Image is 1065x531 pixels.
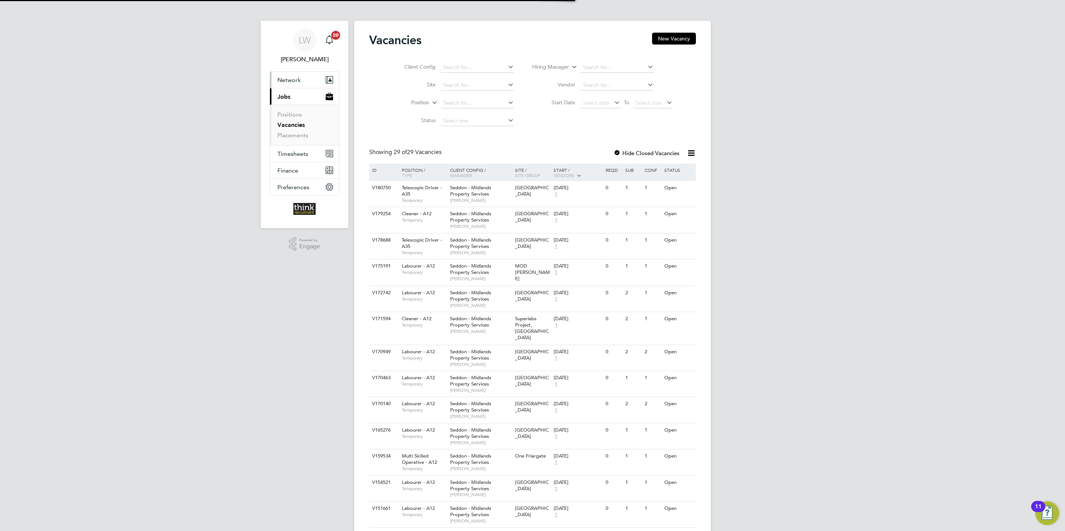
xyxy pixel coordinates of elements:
[402,210,431,217] span: Cleaner - A12
[450,361,511,367] span: [PERSON_NAME]
[450,466,511,472] span: [PERSON_NAME]
[643,502,662,515] div: 1
[643,397,662,411] div: 2
[643,423,662,437] div: 1
[662,259,695,273] div: Open
[526,63,569,71] label: Hiring Manager
[613,150,680,157] label: Hide Closed Vacancies
[554,401,602,407] div: [DATE]
[623,181,643,195] div: 1
[662,233,695,247] div: Open
[554,290,602,296] div: [DATE]
[554,433,558,440] span: 1
[554,243,558,250] span: 1
[513,164,552,181] div: Site /
[299,35,311,45] span: LW
[623,207,643,221] div: 1
[402,407,446,413] span: Temporary
[662,502,695,515] div: Open
[450,315,491,328] span: Seddon - Midlands Property Services
[370,476,396,489] div: V154521
[643,207,662,221] div: 1
[623,449,643,463] div: 1
[515,453,546,459] span: One Friargate
[604,259,623,273] div: 0
[402,197,446,203] span: Temporary
[402,315,431,322] span: Cleaner - A12
[554,296,558,302] span: 1
[623,476,643,489] div: 1
[604,181,623,195] div: 0
[515,172,540,178] span: Site Group
[369,148,443,156] div: Showing
[450,276,511,282] span: [PERSON_NAME]
[515,289,549,302] span: [GEOGRAPHIC_DATA]
[277,93,290,100] span: Jobs
[370,259,396,273] div: V175191
[662,181,695,195] div: Open
[604,423,623,437] div: 0
[532,99,575,106] label: Start Date
[515,400,549,413] span: [GEOGRAPHIC_DATA]
[554,316,602,322] div: [DATE]
[643,476,662,489] div: 1
[554,191,558,197] span: 1
[450,197,511,203] span: [PERSON_NAME]
[450,518,511,524] span: [PERSON_NAME]
[402,486,446,492] span: Temporary
[662,397,695,411] div: Open
[261,21,348,228] nav: Main navigation
[450,237,491,249] span: Seddon - Midlands Property Services
[450,492,511,498] span: [PERSON_NAME]
[402,427,435,433] span: Labourer - A12
[554,237,602,243] div: [DATE]
[441,116,514,126] input: Select one
[515,505,549,518] span: [GEOGRAPHIC_DATA]
[604,286,623,300] div: 0
[554,355,558,361] span: 1
[662,345,695,359] div: Open
[370,502,396,515] div: V151661
[450,348,491,361] span: Seddon - Midlands Property Services
[643,259,662,273] div: 1
[370,286,396,300] div: V172742
[580,80,654,91] input: Search for...
[299,243,320,250] span: Engage
[277,111,302,118] a: Positions
[299,237,320,243] span: Powered by
[515,348,549,361] span: [GEOGRAPHIC_DATA]
[662,312,695,326] div: Open
[643,371,662,385] div: 1
[604,164,623,176] div: Reqd
[448,164,513,181] div: Client Config /
[450,289,491,302] span: Seddon - Midlands Property Services
[331,31,340,40] span: 20
[441,62,514,73] input: Search for...
[623,397,643,411] div: 2
[450,479,491,492] span: Seddon - Midlands Property Services
[450,374,491,387] span: Seddon - Midlands Property Services
[402,296,446,302] span: Temporary
[623,164,643,176] div: Sub
[270,72,339,88] button: Network
[402,250,446,256] span: Temporary
[623,312,643,326] div: 2
[554,185,602,191] div: [DATE]
[293,203,316,215] img: thinkrecruitment-logo-retina.png
[402,505,435,511] span: Labourer - A12
[515,479,549,492] span: [GEOGRAPHIC_DATA]
[643,164,662,176] div: Conf
[277,121,305,128] a: Vacancies
[623,259,643,273] div: 1
[554,211,602,217] div: [DATE]
[1035,501,1059,525] button: Open Resource Center, 11 new notifications
[662,476,695,489] div: Open
[604,312,623,326] div: 0
[604,502,623,515] div: 0
[623,502,643,515] div: 1
[662,449,695,463] div: Open
[270,203,339,215] a: Go to home page
[554,427,602,433] div: [DATE]
[532,81,575,88] label: Vendor
[643,233,662,247] div: 1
